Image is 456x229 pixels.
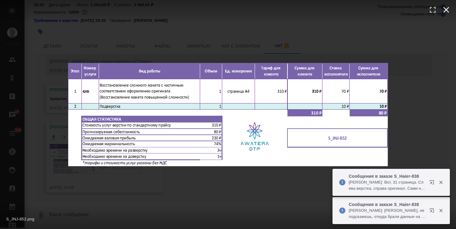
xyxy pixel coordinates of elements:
[426,3,439,17] button: Enter fullscreen (f)
[439,3,453,17] button: Close (esc)
[68,63,388,166] img: S_JNJ-852.png
[349,173,425,179] p: Сообщения в заказе S_Haier-838
[426,176,440,191] button: Открыть в новой вкладке
[6,217,34,221] span: S_JNJ-852.png
[349,179,425,192] p: [PERSON_NAME]: Вот, 31 страница. Слева верстка, справа оригинал. Сами ничего не придумывали
[349,208,425,220] p: [PERSON_NAME]: [PERSON_NAME], не подскажешь, откуда брали данные на стр. 31? В оригинале пусто, в...
[426,204,440,219] button: Открыть в новой вкладке
[435,208,447,213] button: Закрыть
[435,180,447,185] button: Закрыть
[349,201,425,208] p: Сообщения в заказе S_Haier-838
